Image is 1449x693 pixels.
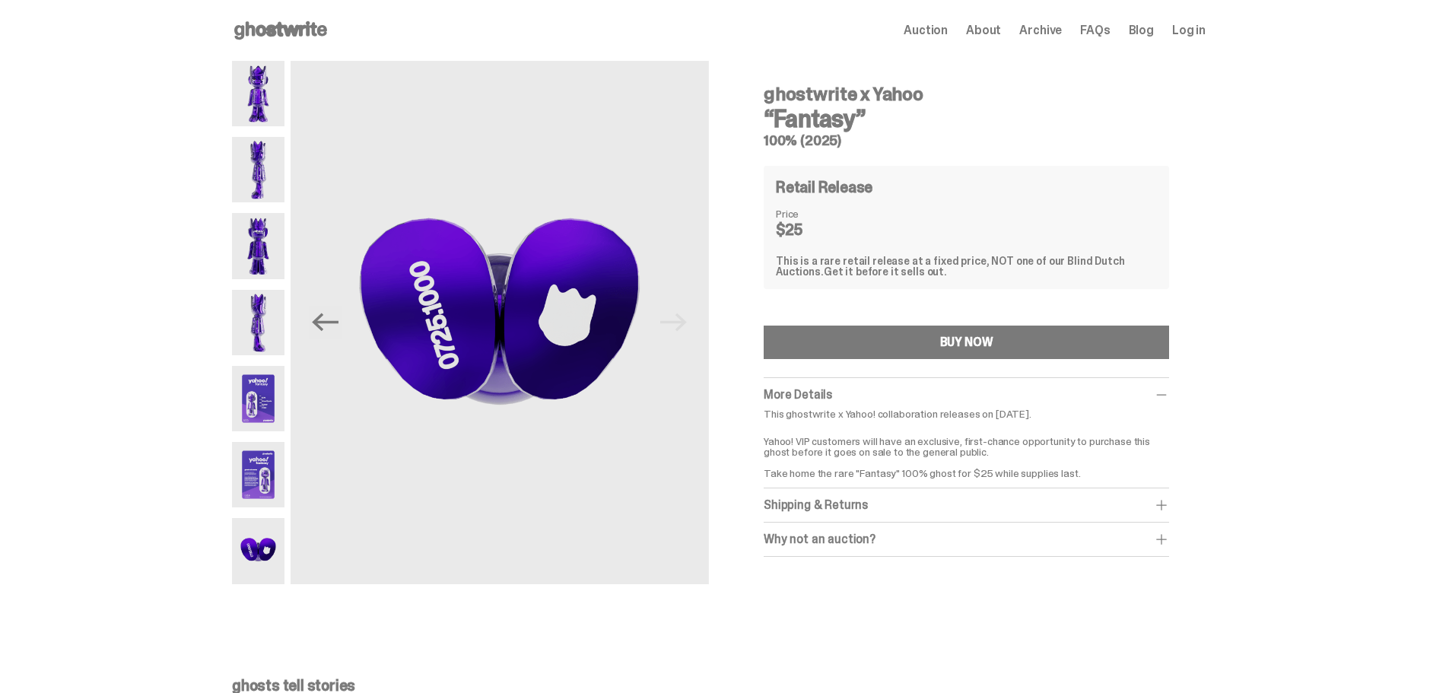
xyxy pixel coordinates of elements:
img: Yahoo-HG---1.png [232,61,284,126]
p: ghosts tell stories [232,678,1206,693]
p: This ghostwrite x Yahoo! collaboration releases on [DATE]. [764,408,1169,419]
h3: “Fantasy” [764,106,1169,131]
p: Yahoo! VIP customers will have an exclusive, first-chance opportunity to purchase this ghost befo... [764,425,1169,478]
div: This is a rare retail release at a fixed price, NOT one of our Blind Dutch Auctions. [776,256,1157,277]
img: Yahoo-HG---3.png [232,213,284,278]
h4: ghostwrite x Yahoo [764,85,1169,103]
span: Get it before it sells out. [824,265,947,278]
button: BUY NOW [764,326,1169,359]
dd: $25 [776,222,852,237]
a: Blog [1129,24,1154,37]
a: Log in [1172,24,1206,37]
h5: 100% (2025) [764,134,1169,148]
img: Yahoo-HG---6.png [232,442,284,507]
img: Yahoo-HG---5.png [232,366,284,431]
button: Previous [309,306,342,339]
a: FAQs [1080,24,1110,37]
div: Shipping & Returns [764,497,1169,513]
dt: Price [776,208,852,219]
img: Yahoo-HG---7.png [232,518,284,583]
div: Why not an auction? [764,532,1169,547]
a: About [966,24,1001,37]
span: More Details [764,386,832,402]
img: Yahoo-HG---2.png [232,137,284,202]
img: Yahoo-HG---7.png [291,61,709,584]
a: Archive [1019,24,1062,37]
div: BUY NOW [940,336,993,348]
img: Yahoo-HG---4.png [232,290,284,355]
h4: Retail Release [776,180,872,195]
a: Auction [904,24,948,37]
